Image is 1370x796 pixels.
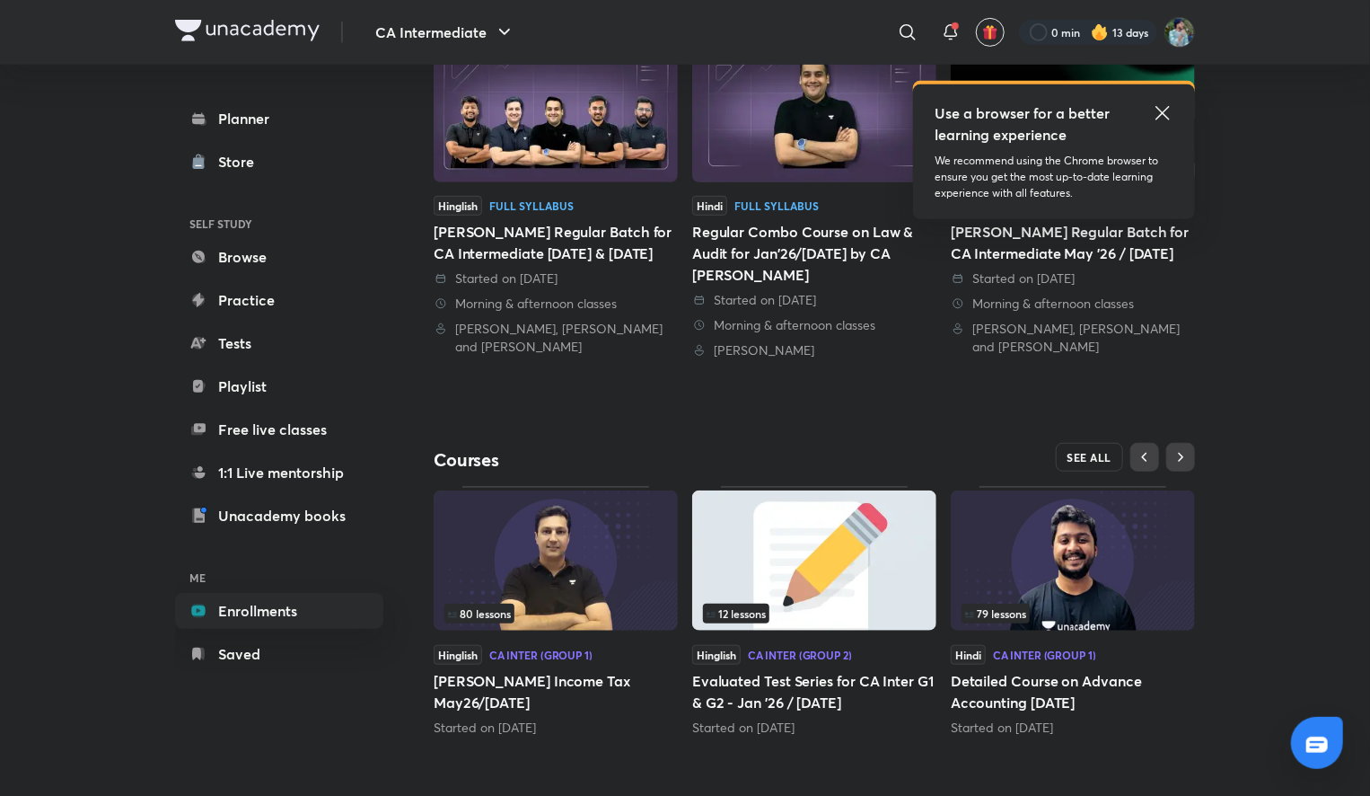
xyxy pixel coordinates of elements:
h5: Detailed Course on Advance Accounting [DATE] [951,670,1195,713]
span: 12 lessons [707,608,766,619]
span: Hinglish [434,645,482,665]
img: Thumbnail [692,42,936,182]
a: Practice [175,282,383,318]
div: left [444,604,667,624]
div: Started on Aug 31 [692,719,936,737]
div: infocontainer [444,604,667,624]
h5: Evaluated Test Series for CA Inter G1 & G2 - Jan '26 / [DATE] [692,670,936,713]
img: Thumbnail [951,491,1195,631]
div: Evaluated Test Series for CA Inter G1 & G2 - Jan '26 / May '26 [692,486,936,736]
div: CA Inter (Group 1) [993,650,1096,660]
button: CA Intermediate [364,14,526,50]
img: Santosh Kumar Thakur [1164,17,1195,48]
img: Thumbnail [434,491,678,631]
span: SEE ALL [1067,451,1112,464]
div: Nakul Katheria, Ankit Oberoi and Arvind Tuli [434,320,678,356]
div: left [703,604,926,624]
a: Enrollments [175,593,383,629]
a: Unacademy books [175,498,383,534]
span: 80 lessons [448,608,511,619]
span: 79 lessons [965,608,1026,619]
a: Planner [175,101,383,137]
a: Free live classes [175,411,383,447]
a: Saved [175,636,383,672]
div: Sankalp Income Tax May26/Sept26 [434,486,678,736]
div: [PERSON_NAME] Regular Batch for CA Intermediate May '26 / [DATE] [951,221,1195,264]
img: Company Logo [175,20,320,41]
div: infocontainer [962,604,1184,624]
p: We recommend using the Chrome browser to ensure you get the most up-to-date learning experience w... [935,153,1173,201]
img: avatar [982,24,998,40]
a: Store [175,144,383,180]
h4: Courses [434,448,814,472]
div: infosection [444,604,667,624]
a: ThumbnailHindiFull SyllabusRegular Combo Course on Law & Audit for Jan'26/[DATE] by CA [PERSON_NA... [692,33,936,359]
div: Started on Jul 14 [951,719,1195,737]
span: Hindi [692,196,727,216]
div: Morning & afternoon classes [951,295,1195,313]
h5: Use a browser for a better learning experience [935,102,1113,146]
h6: SELF STUDY [175,208,383,239]
a: ThumbnailHinglishFull Syllabus[PERSON_NAME] Regular Batch for CA Intermediate [DATE] & [DATE] Sta... [434,33,678,356]
div: Started on Jul 16 [434,719,678,737]
div: Ankit Oberoi [692,341,936,359]
div: Morning & afternoon classes [434,295,678,313]
div: CA Inter (Group 1) [489,650,593,660]
a: 1:1 Live mentorship [175,455,383,491]
div: infosection [962,604,1184,624]
div: Full Syllabus [734,200,819,211]
div: infosection [703,604,926,624]
a: Company Logo [175,20,320,46]
a: Browse [175,239,383,275]
h5: [PERSON_NAME] Income Tax May26/[DATE] [434,670,678,713]
div: Started on 14 Jul 2025 [951,270,1195,287]
div: Detailed Course on Advance Accounting May 2026 [951,486,1195,736]
img: Thumbnail [692,491,936,631]
div: Regular Combo Course on Law & Audit for Jan'26/[DATE] by CA [PERSON_NAME] [692,221,936,286]
h6: ME [175,562,383,593]
img: Thumbnail [434,42,678,182]
div: Store [218,151,265,172]
div: [PERSON_NAME] Regular Batch for CA Intermediate [DATE] & [DATE] [434,221,678,264]
img: streak [1091,23,1109,41]
div: Started on 12 Mar 2025 [434,270,678,287]
div: Started on 12 Mar 2025 [692,291,936,309]
span: Hinglish [692,645,741,665]
div: CA Inter (Group 2) [748,650,852,660]
div: left [962,604,1184,624]
span: Hinglish [434,196,482,216]
div: Morning & afternoon classes [692,316,936,334]
a: Tests [175,325,383,361]
div: Nakul Katheria, Ankit Oberoi and Arvind Tuli [951,320,1195,356]
a: Playlist [175,368,383,404]
div: infocontainer [703,604,926,624]
div: Full Syllabus [489,200,574,211]
span: Hindi [951,645,986,665]
button: avatar [976,18,1005,47]
button: SEE ALL [1056,443,1124,472]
